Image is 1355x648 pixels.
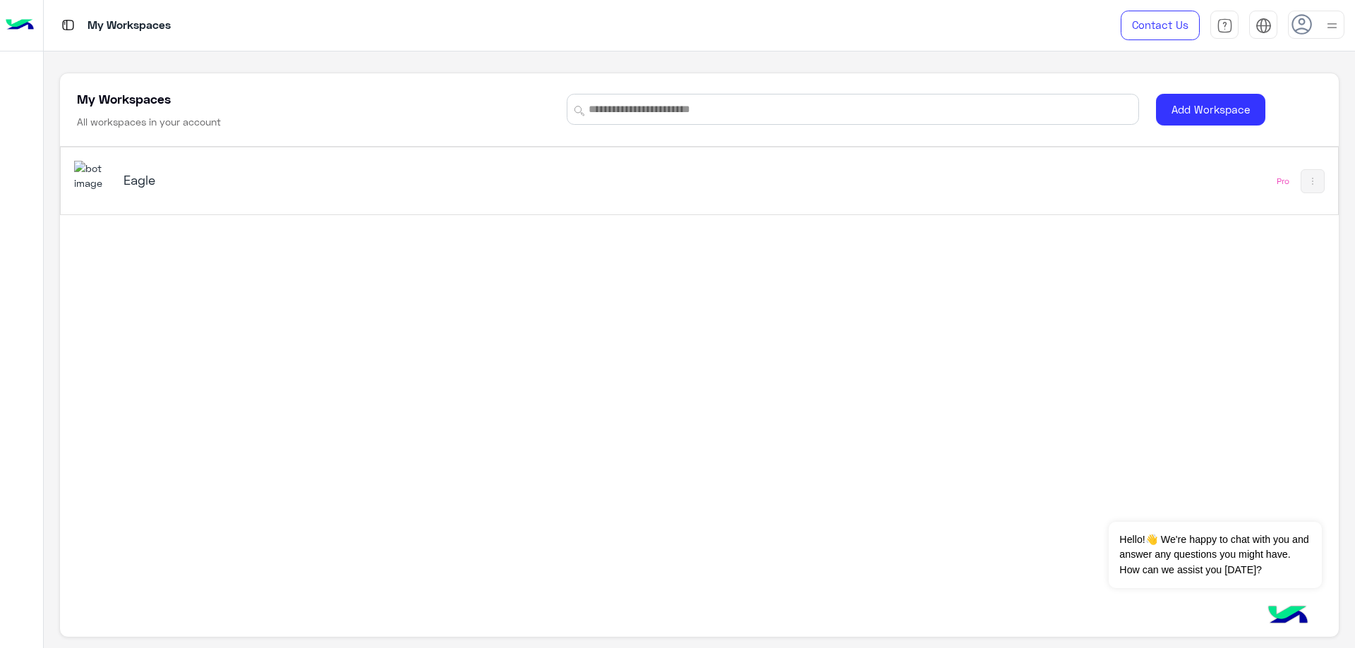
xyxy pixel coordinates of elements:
[1210,11,1239,40] a: tab
[59,16,77,34] img: tab
[1109,522,1321,588] span: Hello!👋 We're happy to chat with you and answer any questions you might have. How can we assist y...
[88,16,171,35] p: My Workspaces
[1323,17,1341,35] img: profile
[124,171,574,188] h5: Eagle
[1217,18,1233,34] img: tab
[1263,592,1313,641] img: hulul-logo.png
[1121,11,1200,40] a: Contact Us
[1156,94,1265,126] button: Add Workspace
[74,161,112,191] img: 713415422032625
[77,90,171,107] h5: My Workspaces
[6,11,34,40] img: Logo
[1277,176,1289,187] div: Pro
[1255,18,1272,34] img: tab
[77,115,221,129] h6: All workspaces in your account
